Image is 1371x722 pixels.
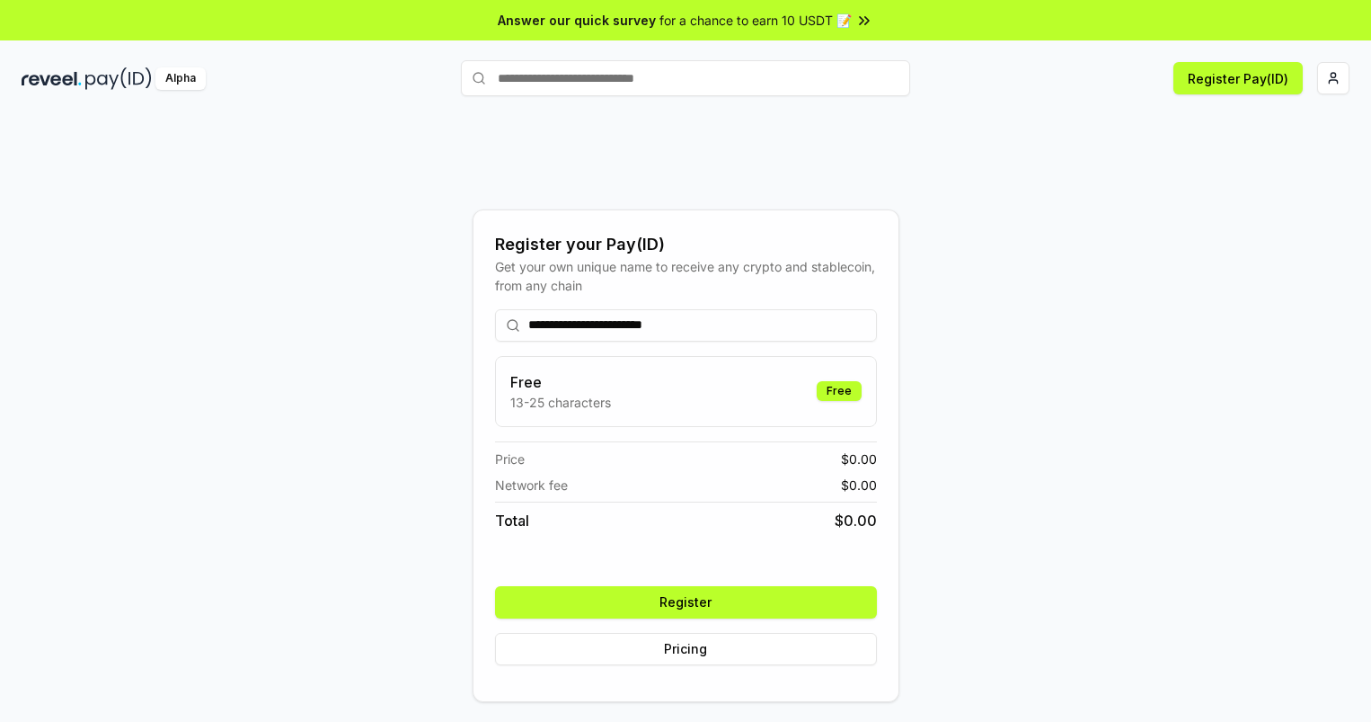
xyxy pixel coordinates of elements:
[22,67,82,90] img: reveel_dark
[495,232,877,257] div: Register your Pay(ID)
[495,450,525,468] span: Price
[817,381,862,401] div: Free
[495,257,877,295] div: Get your own unique name to receive any crypto and stablecoin, from any chain
[835,510,877,531] span: $ 0.00
[495,633,877,665] button: Pricing
[841,476,877,495] span: $ 0.00
[495,586,877,619] button: Register
[498,11,656,30] span: Answer our quick survey
[510,393,611,412] p: 13-25 characters
[510,371,611,393] h3: Free
[841,450,877,468] span: $ 0.00
[85,67,152,90] img: pay_id
[1173,62,1303,94] button: Register Pay(ID)
[495,510,529,531] span: Total
[495,476,568,495] span: Network fee
[155,67,206,90] div: Alpha
[659,11,852,30] span: for a chance to earn 10 USDT 📝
